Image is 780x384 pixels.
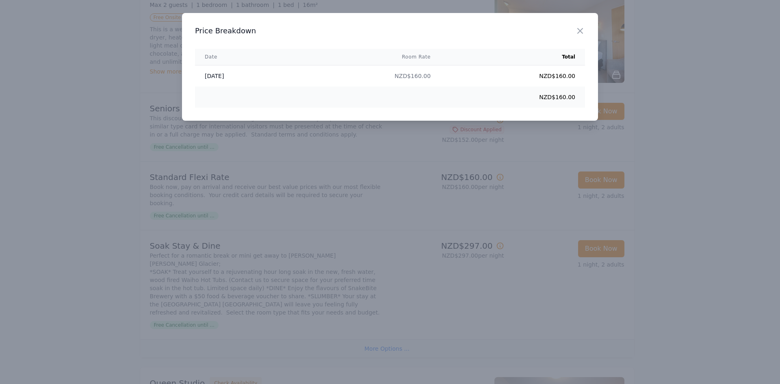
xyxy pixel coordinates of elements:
[440,87,585,108] td: NZD$160.00
[440,49,585,65] th: Total
[195,65,296,87] td: [DATE]
[296,49,440,65] th: Room Rate
[440,65,585,87] td: NZD$160.00
[195,49,296,65] th: Date
[296,65,440,87] td: NZD$160.00
[195,26,585,36] h3: Price Breakdown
